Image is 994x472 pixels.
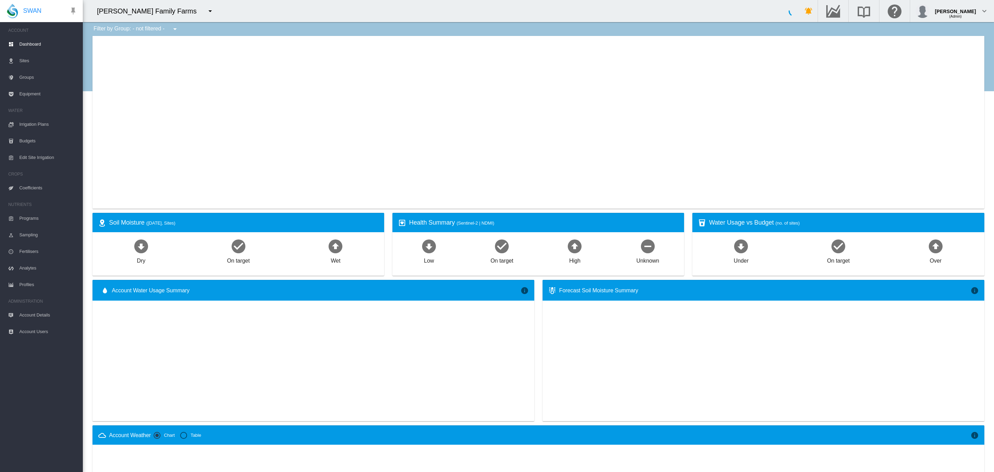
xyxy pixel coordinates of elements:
[23,7,41,15] span: SWAN
[227,254,250,265] div: On target
[636,254,659,265] div: Unknown
[827,254,850,265] div: On target
[520,286,529,295] md-icon: icon-information
[19,276,77,293] span: Profiles
[327,238,344,254] md-icon: icon-arrow-up-bold-circle
[709,218,978,227] div: Water Usage vs Budget
[733,238,749,254] md-icon: icon-arrow-down-bold-circle
[137,254,146,265] div: Dry
[734,254,749,265] div: Under
[19,260,77,276] span: Analytes
[8,169,77,180] span: CROPS
[490,254,513,265] div: On target
[230,238,247,254] md-icon: icon-checkbox-marked-circle
[421,238,437,254] md-icon: icon-arrow-down-bold-circle
[19,210,77,227] span: Programs
[180,432,201,439] md-radio-button: Table
[805,7,813,15] md-icon: icon-bell-ring
[8,105,77,116] span: WATER
[566,238,583,254] md-icon: icon-arrow-up-bold-circle
[154,432,175,439] md-radio-button: Chart
[8,296,77,307] span: ADMINISTRATION
[112,287,520,294] span: Account Water Usage Summary
[98,431,106,440] md-icon: icon-weather-cloudy
[935,5,976,12] div: [PERSON_NAME]
[930,254,942,265] div: Over
[776,220,800,226] span: (no. of sites)
[494,238,510,254] md-icon: icon-checkbox-marked-circle
[19,307,77,323] span: Account Details
[19,86,77,102] span: Equipment
[171,25,179,33] md-icon: icon-menu-down
[69,7,77,15] md-icon: icon-pin
[19,227,77,243] span: Sampling
[457,220,494,226] span: (Sentinel-2 | NDMI)
[146,220,175,226] span: ([DATE], Sites)
[19,180,77,196] span: Coefficients
[101,286,109,295] md-icon: icon-water
[8,25,77,36] span: ACCOUNT
[19,69,77,86] span: Groups
[331,254,340,265] div: Wet
[802,4,816,18] button: icon-bell-ring
[830,238,847,254] md-icon: icon-checkbox-marked-circle
[133,238,149,254] md-icon: icon-arrow-down-bold-circle
[206,7,214,15] md-icon: icon-menu-down
[825,7,841,15] md-icon: Go to the Data Hub
[856,7,872,15] md-icon: Search the knowledge base
[19,116,77,133] span: Irrigation Plans
[19,149,77,166] span: Edit Site Irrigation
[19,243,77,260] span: Fertilisers
[971,286,979,295] md-icon: icon-information
[88,22,184,36] div: Filter by Group: - not filtered -
[19,133,77,149] span: Budgets
[109,218,379,227] div: Soil Moisture
[109,432,151,439] div: Account Weather
[97,6,203,16] div: [PERSON_NAME] Family Farms
[398,219,406,227] md-icon: icon-heart-box-outline
[19,53,77,69] span: Sites
[168,22,182,36] button: icon-menu-down
[569,254,581,265] div: High
[548,286,556,295] md-icon: icon-thermometer-lines
[971,431,979,440] md-icon: icon-information
[409,218,679,227] div: Health Summary
[640,238,656,254] md-icon: icon-minus-circle
[980,7,988,15] md-icon: icon-chevron-down
[886,7,903,15] md-icon: Click here for help
[424,254,434,265] div: Low
[949,15,962,18] span: (Admin)
[698,219,706,227] md-icon: icon-cup-water
[916,4,929,18] img: profile.jpg
[19,36,77,53] span: Dashboard
[7,4,18,18] img: SWAN-Landscape-Logo-Colour-drop.png
[203,4,217,18] button: icon-menu-down
[927,238,944,254] md-icon: icon-arrow-up-bold-circle
[559,287,971,294] div: Forecast Soil Moisture Summary
[98,219,106,227] md-icon: icon-map-marker-radius
[8,199,77,210] span: NUTRIENTS
[19,323,77,340] span: Account Users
